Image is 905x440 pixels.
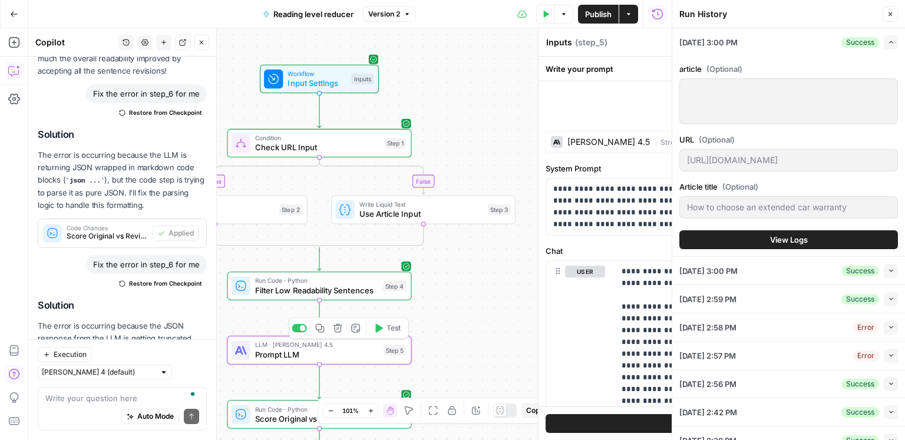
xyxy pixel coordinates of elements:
span: | [655,135,660,147]
span: Run Code · Python [255,276,378,285]
span: [DATE] 2:58 PM [679,322,736,333]
button: Applied [153,226,199,241]
button: Version 2 [363,6,416,22]
button: Restore from Checkpoint [114,105,207,120]
textarea: To enrich screen reader interactions, please activate Accessibility in Grammarly extension settings [45,392,199,404]
span: Restore from Checkpoint [129,279,202,288]
input: Claude Sonnet 4 (default) [42,366,155,378]
label: Chat [546,245,818,257]
span: Execution [54,349,87,360]
button: Publish [578,5,619,24]
span: Auto Mode [137,411,174,422]
span: Check URL Input [255,141,380,153]
button: Execution [38,347,92,362]
label: System Prompt [546,163,818,174]
g: Edge from step_2 to step_1-conditional-end [215,224,319,252]
h2: Solution [38,300,207,311]
span: Publish [585,8,612,20]
div: Write your prompt [539,57,825,81]
g: Edge from step_1-conditional-end to step_4 [318,249,321,270]
button: Reading level reducer [256,5,361,24]
span: Applied [169,228,194,239]
code: json ... [65,177,104,184]
div: Fix the error in step_6 for me [86,84,207,103]
label: URL [679,134,898,145]
span: (Optional) [722,181,758,193]
button: Restore from Checkpoint [114,276,207,290]
div: Error [853,350,879,361]
span: LLM · [PERSON_NAME] 4.5 [255,340,379,349]
span: Run Code · Python [255,404,379,413]
label: Article title [679,181,898,193]
div: [PERSON_NAME] 4.5 [567,138,650,146]
span: [DATE] 3:00 PM [679,265,738,277]
span: Prompt LLM [255,349,379,360]
button: Auto Mode [121,409,179,424]
span: [DATE] 2:42 PM [679,406,737,418]
g: Edge from step_4 to step_5 [318,300,321,335]
div: Step 2 [279,204,302,215]
p: This will give you a fun comparison of how much the overall readability improved by accepting all... [38,40,207,77]
label: article [679,63,898,75]
textarea: Inputs [546,37,572,48]
div: Write Liquid TextUse Article InputStep 3 [331,196,516,224]
div: WorkflowInput SettingsInputs [227,65,411,93]
span: [DATE] 2:56 PM [679,378,736,390]
span: [DATE] 2:59 PM [679,293,736,305]
span: Code Changes [67,225,148,231]
span: (Optional) [706,63,742,75]
div: Fix the error in step_6 for me [86,255,207,274]
span: Version 2 [368,9,400,19]
div: Success [841,266,879,276]
div: Success [841,407,879,418]
span: [DATE] 2:57 PM [679,350,736,362]
div: Success [841,379,879,389]
span: 101% [342,406,359,415]
span: Write Liquid Text [359,200,483,209]
span: Streaming [660,138,695,147]
span: Web Page Scrape [151,200,275,209]
span: View Logs [770,234,808,246]
button: Test [546,414,818,433]
g: Edge from step_3 to step_1-conditional-end [319,224,424,252]
button: View Logs [679,230,898,249]
button: user [565,266,605,277]
span: Workflow [288,69,346,78]
div: Run Code · PythonScore Original vs Revised SentencesStep 6 [227,400,411,428]
div: Copilot [35,37,115,48]
div: Run Code · PythonFilter Low Readability SentencesStep 4 [227,272,411,300]
div: Web Page ScrapeScrape WebpageStep 2 [123,196,308,224]
span: Use Article Input [359,208,483,220]
div: Success [841,37,879,48]
span: Input Settings [288,77,346,89]
span: Restore from Checkpoint [129,108,202,117]
h2: Solution [38,129,207,140]
span: Score Original vs Revised Sentences (step_6) [67,231,148,241]
span: Scrape Webpage [151,208,275,220]
span: Reading level reducer [273,8,354,20]
p: The error is occurring because the LLM is returning JSON wrapped in markdown code blocks ( ), but... [38,149,207,211]
p: The error is occurring because the JSON response from the LLM is getting truncated and becoming m... [38,320,207,370]
span: (Optional) [699,134,735,145]
div: ConditionCheck URL InputStep 1 [227,129,411,157]
div: LLM · [PERSON_NAME] 4.5Prompt LLMStep 5Test [227,336,411,364]
span: Condition [255,133,380,143]
div: Success [841,294,879,305]
span: [DATE] 3:00 PM [679,37,738,48]
span: ( step_5 ) [575,37,607,48]
g: Edge from step_5 to step_6 [318,364,321,399]
g: Edge from start to step_1 [318,93,321,128]
span: Filter Low Readability Sentences [255,284,378,296]
div: Error [853,322,879,333]
div: Inputs [352,74,374,84]
span: Score Original vs Revised Sentences [255,413,379,425]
